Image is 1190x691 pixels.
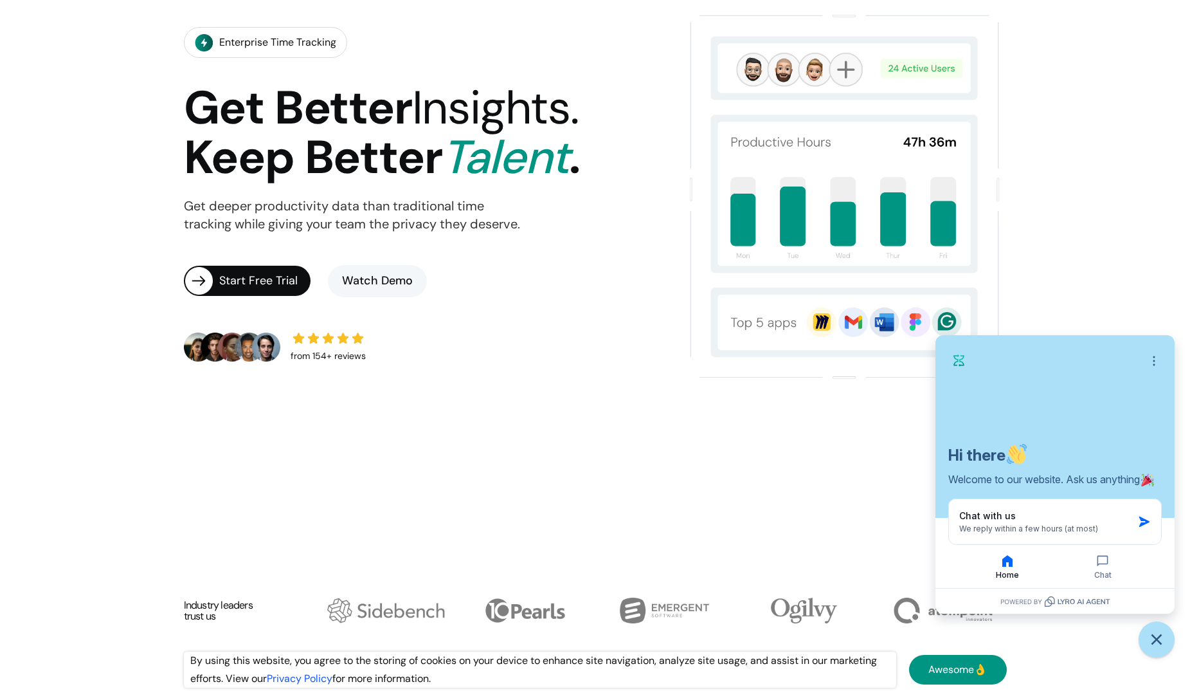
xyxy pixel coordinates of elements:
[442,127,569,187] span: Talent
[184,198,520,234] p: Get deeper productivity data than traditional time tracking while giving your team the privacy th...
[267,672,332,685] a: Privacy Policy
[328,265,427,297] a: Watch Demo
[184,652,896,688] div: By using this website, you agree to the storing of cookies on your device to enhance site navigat...
[184,600,253,622] h2: Industry leaders trust us
[219,33,336,51] div: Enterprise Time Tracking
[219,272,311,290] div: Start Free Trial
[184,266,311,296] a: Start Free Trial
[184,84,580,182] h1: Get Better Keep Better .
[909,655,1007,685] a: Awesome👌
[291,347,366,365] div: from 154+ reviews
[412,78,579,138] span: Insights.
